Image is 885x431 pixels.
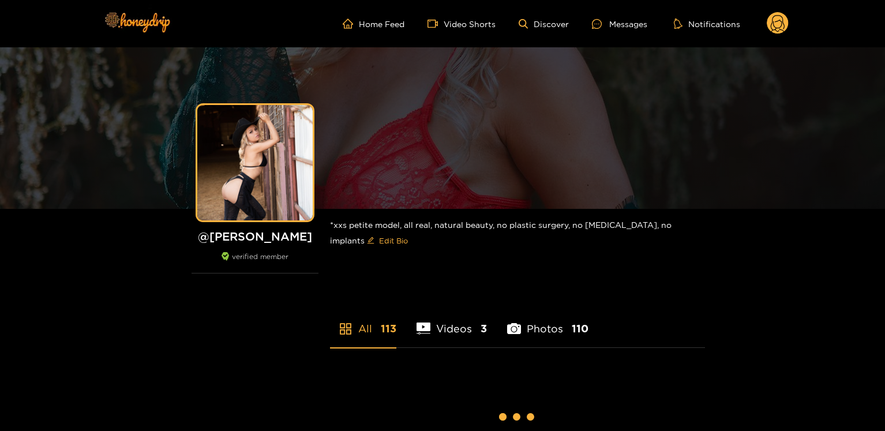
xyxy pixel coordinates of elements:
a: Video Shorts [427,18,496,29]
a: Discover [519,19,569,29]
span: 3 [481,321,487,336]
a: Home Feed [343,18,404,29]
li: Photos [507,295,588,347]
span: edit [367,237,374,245]
span: video-camera [427,18,444,29]
div: Messages [592,17,647,31]
span: 110 [572,321,588,336]
button: editEdit Bio [365,231,410,250]
div: verified member [192,252,318,273]
span: 113 [381,321,396,336]
button: Notifications [670,18,744,29]
li: Videos [417,295,487,347]
div: *xxs petite model, all real, natural beauty, no plastic surgery, no [MEDICAL_DATA], no implants [330,209,705,259]
li: All [330,295,396,347]
h1: @ [PERSON_NAME] [192,229,318,243]
span: appstore [339,322,352,336]
span: Edit Bio [379,235,408,246]
span: home [343,18,359,29]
